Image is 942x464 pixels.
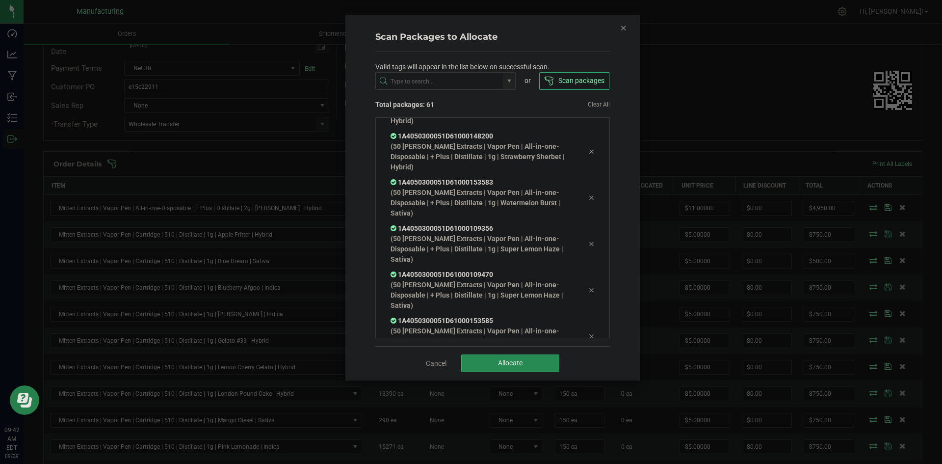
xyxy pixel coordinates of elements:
[461,355,559,372] button: Allocate
[391,234,574,265] p: (50 [PERSON_NAME] Extracts | Vapor Pen | All-in-one-Disposable | + Plus | Distillate | 1g | Super...
[391,141,574,172] p: (50 [PERSON_NAME] Extracts | Vapor Pen | All-in-one-Disposable | + Plus | Distillate | 1g | Straw...
[581,238,602,250] div: Remove tag
[376,73,503,90] input: NO DATA FOUND
[391,271,493,278] span: 1A4050300051D61000109470
[620,22,627,33] button: Close
[581,330,602,342] div: Remove tag
[581,192,602,204] div: Remove tag
[10,385,39,415] iframe: Resource center
[391,317,398,325] span: In Sync
[391,224,398,232] span: In Sync
[426,358,446,368] a: Cancel
[391,132,493,140] span: 1A4050300051D61000148200
[391,317,493,325] span: 1A4050300051D61000153585
[391,224,493,232] span: 1A4050300051D61000109356
[391,326,574,357] p: (50 [PERSON_NAME] Extracts | Vapor Pen | All-in-one-Disposable | + Plus | Distillate | 1g | Water...
[581,146,602,158] div: Remove tag
[581,284,602,296] div: Remove tag
[516,76,539,86] div: or
[391,178,398,186] span: In Sync
[391,280,574,311] p: (50 [PERSON_NAME] Extracts | Vapor Pen | All-in-one-Disposable | + Plus | Distillate | 1g | Super...
[375,100,493,110] span: Total packages: 61
[375,31,610,44] h4: Scan Packages to Allocate
[391,132,398,140] span: In Sync
[375,62,549,72] span: Valid tags will appear in the list below on successful scan.
[391,178,493,186] span: 1A4050300051D61000153583
[539,72,609,90] button: Scan packages
[391,271,398,278] span: In Sync
[588,101,610,109] a: Clear All
[498,359,523,367] span: Allocate
[391,188,574,218] p: (50 [PERSON_NAME] Extracts | Vapor Pen | All-in-one-Disposable | + Plus | Distillate | 1g | Water...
